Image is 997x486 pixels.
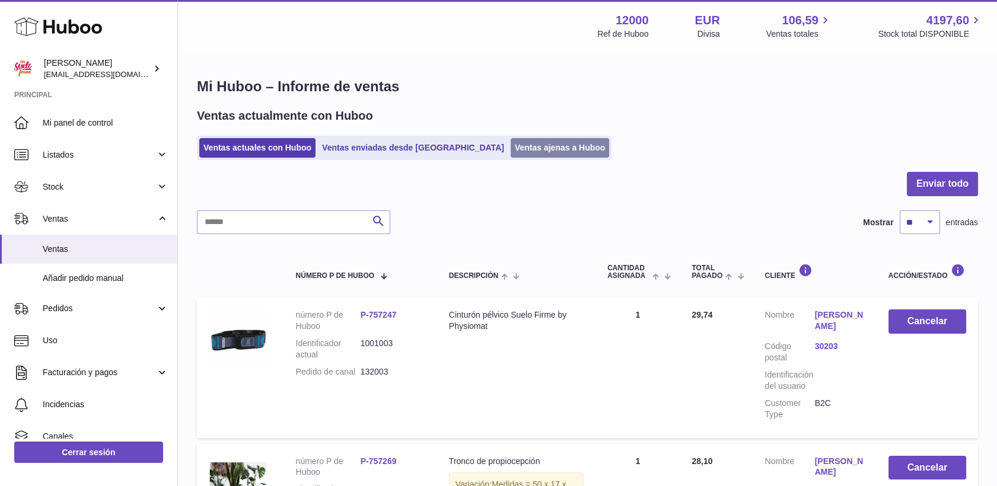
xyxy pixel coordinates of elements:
dt: Pedido de canal [296,366,361,378]
span: Uso [43,335,168,346]
a: Ventas actuales con Huboo [199,138,316,158]
div: Tronco de propiocepción [449,456,584,467]
dt: Identificación del usuario [765,369,815,392]
h2: Ventas actualmente con Huboo [197,108,373,124]
dt: número P de Huboo [296,309,361,332]
a: 106,59 Ventas totales [766,12,832,40]
div: Ref de Huboo [597,28,648,40]
span: Pedidos [43,303,156,314]
span: Facturación y pagos [43,367,156,378]
img: mar@ensuelofirme.com [14,60,32,78]
a: [PERSON_NAME] [815,456,865,478]
span: [EMAIL_ADDRESS][DOMAIN_NAME] [44,69,174,79]
div: Divisa [697,28,720,40]
span: 4197,60 [926,12,969,28]
span: Mi panel de control [43,117,168,129]
span: Total pagado [692,264,722,280]
span: entradas [946,217,978,228]
a: P-757247 [361,310,397,319]
a: Ventas enviadas desde [GEOGRAPHIC_DATA] [318,138,508,158]
a: 4197,60 Stock total DISPONIBLE [878,12,983,40]
strong: 12000 [616,12,649,28]
dt: Identificador actual [296,338,361,360]
span: Descripción [449,272,498,280]
div: Cinturón pélvico Suelo Firme by Physiomat [449,309,584,332]
a: Ventas ajenas a Huboo [511,138,610,158]
a: [PERSON_NAME] [815,309,865,332]
a: P-757269 [361,456,397,466]
span: 28,10 [692,456,712,466]
dt: Nombre [765,309,815,335]
span: Incidencias [43,399,168,410]
span: Stock [43,181,156,193]
span: número P de Huboo [296,272,374,280]
span: Stock total DISPONIBLE [878,28,983,40]
h1: Mi Huboo – Informe de ventas [197,77,978,96]
strong: EUR [695,12,720,28]
span: 106,59 [782,12,818,28]
span: Añadir pedido manual [43,273,168,284]
div: Cliente [765,264,865,280]
dd: 1001003 [361,338,425,360]
span: 29,74 [692,310,712,319]
label: Mostrar [863,217,893,228]
div: [PERSON_NAME] [44,57,151,80]
dt: Nombre [765,456,815,481]
button: Cancelar [888,309,966,334]
span: Cantidad ASIGNADA [607,264,649,280]
dd: 132003 [361,366,425,378]
dt: Customer Type [765,398,815,420]
button: Cancelar [888,456,966,480]
span: Ventas [43,244,168,255]
a: 30203 [815,341,865,352]
span: Canales [43,431,168,442]
span: Listados [43,149,156,161]
dt: Código postal [765,341,815,363]
div: Acción/Estado [888,264,966,280]
span: Ventas [43,213,156,225]
img: Cinturon-pelvico-para-runners-Physiomat-Parisienne.jpg [209,309,268,369]
dd: B2C [815,398,865,420]
dt: número P de Huboo [296,456,361,478]
button: Enviar todo [907,172,978,196]
td: 1 [595,298,680,437]
a: Cerrar sesión [14,442,163,463]
span: Ventas totales [766,28,832,40]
